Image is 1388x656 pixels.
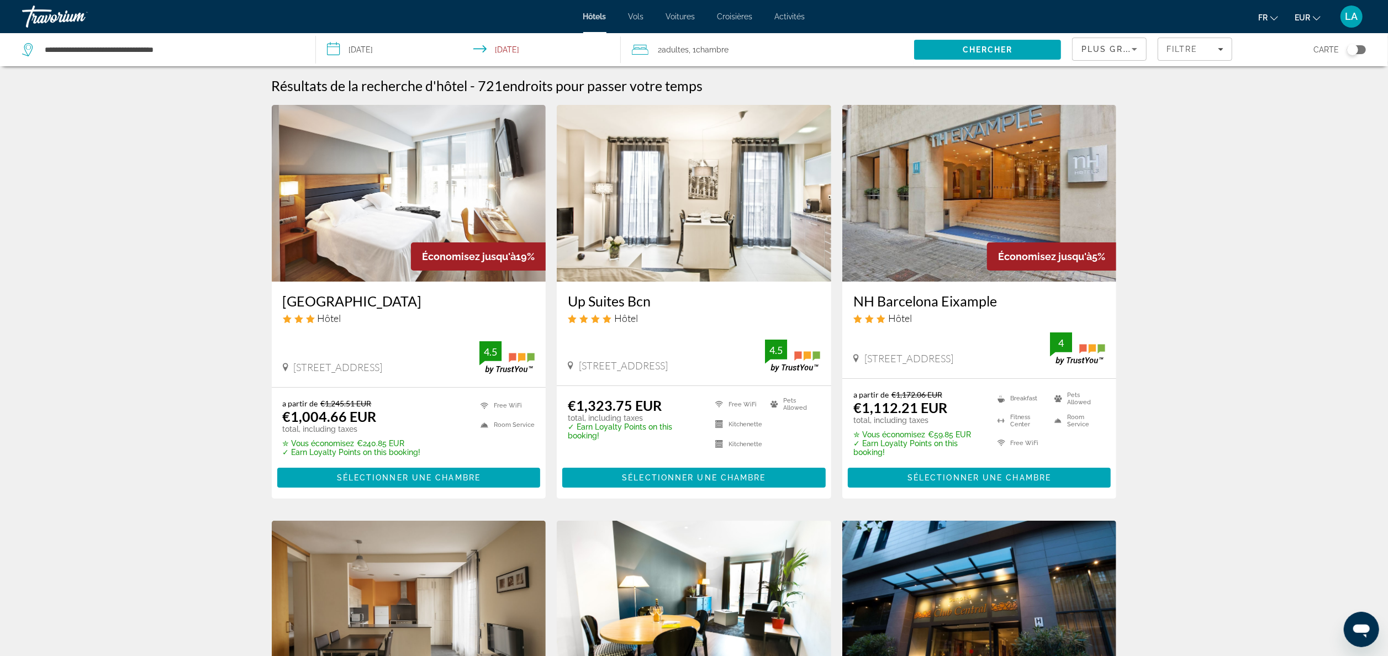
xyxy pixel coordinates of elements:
[710,397,765,411] li: Free WiFi
[853,430,925,439] span: ✮ Vous économisez
[888,312,912,324] span: Hôtel
[775,12,805,21] a: Activités
[848,468,1111,488] button: Sélectionner une chambre
[1258,13,1268,22] span: fr
[478,77,703,94] h2: 721
[583,12,606,21] a: Hôtels
[337,473,481,482] span: Sélectionner une chambre
[44,41,299,58] input: Search hotel destination
[503,77,703,94] span: endroits pour passer votre temps
[658,42,689,57] span: 2
[1339,45,1366,55] button: Toggle map
[853,312,1106,324] div: 3 star Hotel
[853,293,1106,309] a: NH Barcelona Eixample
[717,12,753,21] a: Croisières
[853,416,984,425] p: total, including taxes
[1050,336,1072,350] div: 4
[283,425,421,433] p: total, including taxes
[568,293,820,309] a: Up Suites Bcn
[475,399,535,412] li: Free WiFi
[1295,9,1321,25] button: Change currency
[848,470,1111,483] a: Sélectionner une chambre
[277,470,541,483] a: Sélectionner une chambre
[568,312,820,324] div: 4 star Hotel
[1049,412,1106,429] li: Room Service
[853,399,947,416] ins: €1,112.21 EUR
[1345,11,1358,22] span: LA
[272,77,468,94] h1: Résultats de la recherche d'hôtel
[1295,13,1310,22] span: EUR
[992,435,1049,451] li: Free WiFi
[283,439,355,448] span: ✮ Vous économisez
[479,341,535,374] img: TrustYou guest rating badge
[662,45,689,54] span: Adultes
[277,468,541,488] button: Sélectionner une chambre
[1158,38,1232,61] button: Filters
[696,45,729,54] span: Chambre
[853,390,889,399] span: a partir de
[1081,43,1137,56] mat-select: Sort by
[1344,612,1379,647] iframe: Bouton de lancement de la fenêtre de messagerie
[1049,390,1106,406] li: Pets Allowed
[22,2,133,31] a: Travorium
[842,105,1117,282] img: NH Barcelona Eixample
[283,399,318,408] span: a partir de
[666,12,695,21] a: Voitures
[316,33,621,66] button: Select check in and out date
[557,105,831,282] img: Up Suites Bcn
[568,422,701,440] p: ✓ Earn Loyalty Points on this booking!
[283,293,535,309] a: [GEOGRAPHIC_DATA]
[1313,42,1339,57] span: Carte
[1081,45,1213,54] span: Plus grandes économies
[1258,9,1278,25] button: Change language
[621,33,915,66] button: Travelers: 2 adults, 0 children
[907,473,1051,482] span: Sélectionner une chambre
[272,105,546,282] img: Barcelona Century Hotel
[998,251,1092,262] span: Économisez jusqu'à
[689,42,729,57] span: , 1
[1337,5,1366,28] button: User Menu
[992,412,1049,429] li: Fitness Center
[1050,332,1105,365] img: TrustYou guest rating badge
[765,340,820,372] img: TrustYou guest rating badge
[710,437,765,451] li: Kitchenette
[283,448,421,457] p: ✓ Earn Loyalty Points on this booking!
[629,12,644,21] a: Vols
[283,439,421,448] p: €240.85 EUR
[614,312,638,324] span: Hôtel
[411,242,546,271] div: 19%
[891,390,942,399] del: €1,172.06 EUR
[568,397,662,414] ins: €1,323.75 EUR
[914,40,1061,60] button: Search
[710,417,765,431] li: Kitchenette
[471,77,476,94] span: -
[479,345,502,358] div: 4.5
[562,468,826,488] button: Sélectionner une chambre
[422,251,516,262] span: Économisez jusqu'à
[568,414,701,422] p: total, including taxes
[475,418,535,432] li: Room Service
[622,473,766,482] span: Sélectionner une chambre
[579,359,668,372] span: [STREET_ADDRESS]
[283,408,377,425] ins: €1,004.66 EUR
[987,242,1116,271] div: 5%
[294,361,383,373] span: [STREET_ADDRESS]
[765,397,820,411] li: Pets Allowed
[992,390,1049,406] li: Breakfast
[318,312,341,324] span: Hôtel
[853,439,984,457] p: ✓ Earn Loyalty Points on this booking!
[562,470,826,483] a: Sélectionner une chambre
[321,399,372,408] del: €1,245.51 EUR
[853,430,984,439] p: €59.85 EUR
